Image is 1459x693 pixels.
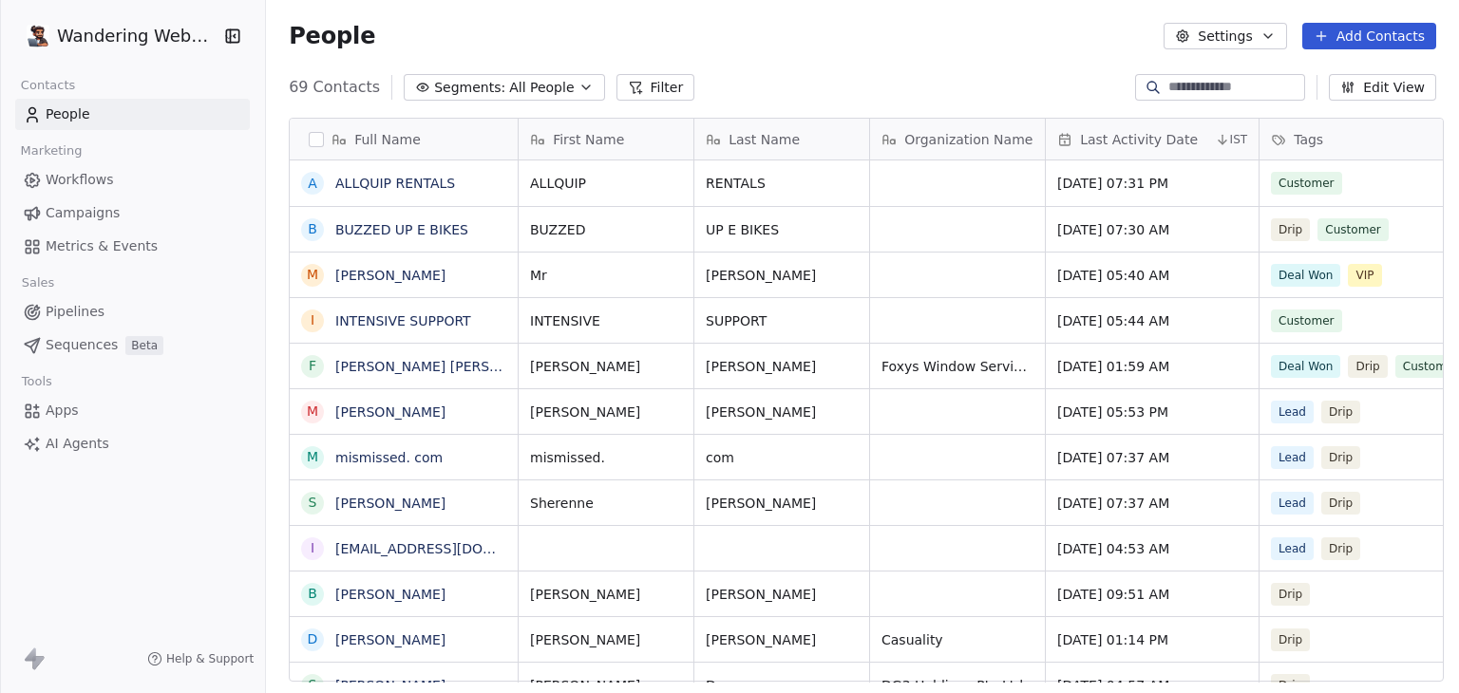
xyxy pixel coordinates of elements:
[311,310,314,330] div: I
[530,220,682,239] span: BUZZED
[1271,309,1342,332] span: Customer
[706,220,858,239] span: UP E BIKES
[12,71,84,100] span: Contacts
[308,629,318,649] div: D
[694,119,869,159] div: Last Name
[1271,492,1314,515] span: Lead
[290,119,518,159] div: Full Name
[553,130,624,149] span: First Name
[23,20,210,52] button: Wandering Webmaster
[519,119,693,159] div: First Name
[46,401,79,421] span: Apps
[335,496,445,511] a: [PERSON_NAME]
[335,222,468,237] a: BUZZED UP E BIKES
[46,434,109,454] span: AI Agents
[308,219,317,239] div: B
[1321,492,1360,515] span: Drip
[1057,311,1247,330] span: [DATE] 05:44 AM
[1321,537,1360,560] span: Drip
[1057,585,1247,604] span: [DATE] 09:51 AM
[1321,401,1360,423] span: Drip
[706,357,858,376] span: [PERSON_NAME]
[616,74,695,101] button: Filter
[289,76,380,99] span: 69 Contacts
[335,541,568,556] a: [EMAIL_ADDRESS][DOMAIN_NAME]
[1057,448,1247,467] span: [DATE] 07:37 AM
[530,174,682,193] span: ALLQUIP
[15,164,250,196] a: Workflows
[335,678,445,693] a: [PERSON_NAME]
[147,651,254,666] a: Help & Support
[1057,630,1247,649] span: [DATE] 01:14 PM
[335,313,471,328] a: INTENSIVE SUPPORT
[1080,130,1198,149] span: Last Activity Date
[46,335,118,355] span: Sequences
[13,367,60,396] span: Tools
[706,448,858,467] span: com
[706,403,858,421] span: [PERSON_NAME]
[1057,220,1247,239] span: [DATE] 07:30 AM
[13,269,63,297] span: Sales
[311,538,314,558] div: i
[1271,218,1310,241] span: Drip
[15,99,250,130] a: People
[1271,172,1342,195] span: Customer
[289,22,375,50] span: People
[27,25,49,47] img: logo.png
[706,266,858,285] span: [PERSON_NAME]
[870,119,1045,159] div: Organization Name
[1230,132,1248,147] span: IST
[12,137,90,165] span: Marketing
[335,404,445,420] a: [PERSON_NAME]
[509,78,574,98] span: All People
[1302,23,1436,49] button: Add Contacts
[530,630,682,649] span: [PERSON_NAME]
[166,651,254,666] span: Help & Support
[1046,119,1259,159] div: Last Activity DateIST
[307,265,318,285] div: M
[1057,494,1247,513] span: [DATE] 07:37 AM
[434,78,505,98] span: Segments:
[1271,446,1314,469] span: Lead
[15,231,250,262] a: Metrics & Events
[530,357,682,376] span: [PERSON_NAME]
[307,447,318,467] div: m
[290,160,519,683] div: grid
[1057,403,1247,421] span: [DATE] 05:53 PM
[1271,583,1310,606] span: Drip
[1329,74,1436,101] button: Edit View
[309,493,317,513] div: S
[1271,628,1310,651] span: Drip
[1349,264,1382,287] span: VIP
[706,174,858,193] span: RENTALS
[1057,266,1247,285] span: [DATE] 05:40 AM
[530,403,682,421] span: [PERSON_NAME]
[530,494,682,513] span: Sherenne
[15,329,250,361] a: SequencesBeta
[1271,264,1340,287] span: Deal Won
[15,296,250,328] a: Pipelines
[46,203,120,223] span: Campaigns
[706,311,858,330] span: SUPPORT
[308,174,317,194] div: A
[706,585,858,604] span: [PERSON_NAME]
[530,311,682,330] span: INTENSIVE
[125,336,163,355] span: Beta
[57,24,218,48] span: Wandering Webmaster
[706,630,858,649] span: [PERSON_NAME]
[1321,446,1360,469] span: Drip
[307,402,318,421] div: M
[1294,130,1323,149] span: Tags
[1057,357,1247,376] span: [DATE] 01:59 AM
[1271,355,1340,378] span: Deal Won
[1164,23,1286,49] button: Settings
[881,357,1033,376] span: Foxys Window Services
[530,266,682,285] span: Mr
[1317,218,1389,241] span: Customer
[530,585,682,604] span: [PERSON_NAME]
[354,130,421,149] span: Full Name
[309,356,316,376] div: F
[1057,174,1247,193] span: [DATE] 07:31 PM
[335,450,443,465] a: mismissed. com
[729,130,800,149] span: Last Name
